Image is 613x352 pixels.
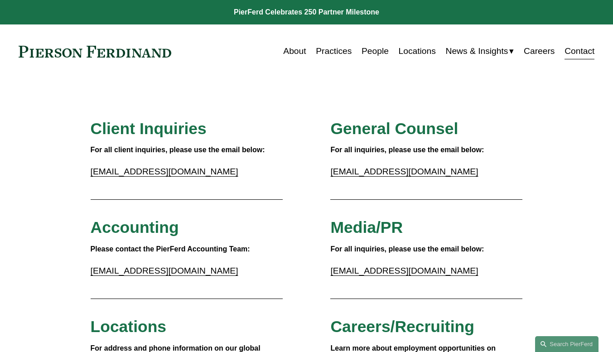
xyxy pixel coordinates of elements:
[446,43,508,59] span: News & Insights
[362,43,389,60] a: People
[330,318,474,336] span: Careers/Recruiting
[91,245,250,253] strong: Please contact the PierFerd Accounting Team:
[330,120,458,138] span: General Counsel
[535,336,599,352] a: Search this site
[91,120,207,138] span: Client Inquiries
[565,43,594,60] a: Contact
[91,318,167,336] span: Locations
[283,43,306,60] a: About
[330,167,478,176] a: [EMAIL_ADDRESS][DOMAIN_NAME]
[91,266,238,275] a: [EMAIL_ADDRESS][DOMAIN_NAME]
[330,245,484,253] strong: For all inquiries, please use the email below:
[316,43,352,60] a: Practices
[91,167,238,176] a: [EMAIL_ADDRESS][DOMAIN_NAME]
[399,43,436,60] a: Locations
[446,43,514,60] a: folder dropdown
[330,266,478,275] a: [EMAIL_ADDRESS][DOMAIN_NAME]
[330,218,403,236] span: Media/PR
[330,146,484,154] strong: For all inquiries, please use the email below:
[524,43,555,60] a: Careers
[91,146,265,154] strong: For all client inquiries, please use the email below:
[91,218,179,236] span: Accounting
